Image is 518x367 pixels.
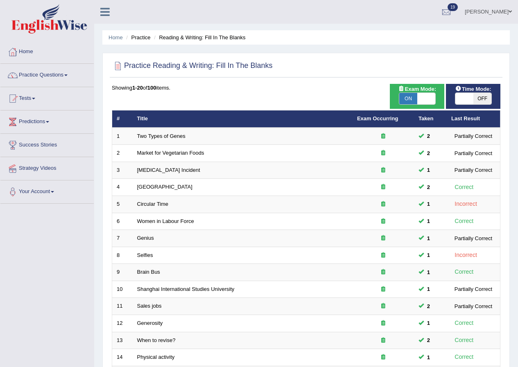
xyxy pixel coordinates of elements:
a: Your Account [0,180,94,201]
a: [GEOGRAPHIC_DATA] [137,184,192,190]
a: Shanghai International Studies University [137,286,235,292]
div: Exam occurring question [357,302,409,310]
span: You can still take this question [424,149,433,158]
div: Partially Correct [451,302,495,311]
li: Reading & Writing: Fill In The Blanks [152,34,245,41]
span: You can still take this question [424,319,433,327]
h2: Practice Reading & Writing: Fill In The Blanks [112,60,273,72]
td: 9 [112,264,133,281]
a: Home [0,41,94,61]
span: You can still take this question [424,132,433,140]
a: Exam Occurring [357,115,398,122]
div: Showing of items. [112,84,500,92]
span: You can still take this question [424,200,433,208]
a: Selfies [137,252,153,258]
a: Genius [137,235,154,241]
div: Incorrect [451,250,480,260]
div: Exam occurring question [357,133,409,140]
div: Exam occurring question [357,320,409,327]
a: Tests [0,87,94,108]
div: Correct [451,318,477,328]
td: 5 [112,196,133,213]
a: Home [109,34,123,41]
span: You can still take this question [424,217,433,225]
b: 100 [147,85,156,91]
td: 10 [112,281,133,298]
div: Incorrect [451,199,480,209]
div: Exam occurring question [357,252,409,259]
span: OFF [473,93,491,104]
span: You can still take this question [424,353,433,362]
a: Practice Questions [0,64,94,84]
span: You can still take this question [424,285,433,293]
span: Exam Mode: [395,85,439,93]
td: 11 [112,298,133,315]
a: Two Types of Genes [137,133,185,139]
div: Partially Correct [451,285,495,293]
a: Strategy Videos [0,157,94,178]
div: Show exams occurring in exams [390,84,444,109]
div: Exam occurring question [357,149,409,157]
a: Women in Labour Force [137,218,194,224]
th: # [112,110,133,128]
span: You can still take this question [424,166,433,174]
td: 14 [112,349,133,366]
td: 13 [112,332,133,349]
span: 19 [448,3,458,11]
a: Success Stories [0,134,94,154]
td: 4 [112,179,133,196]
div: Correct [451,182,477,192]
div: Correct [451,352,477,362]
div: Exam occurring question [357,286,409,293]
a: Predictions [0,110,94,131]
div: Exam occurring question [357,167,409,174]
li: Practice [124,34,150,41]
span: You can still take this question [424,234,433,243]
div: Correct [451,335,477,345]
th: Title [133,110,353,128]
a: Sales jobs [137,303,162,309]
div: Exam occurring question [357,353,409,361]
span: You can still take this question [424,302,433,311]
span: You can still take this question [424,183,433,191]
div: Partially Correct [451,234,495,243]
a: Generosity [137,320,163,326]
a: [MEDICAL_DATA] Incident [137,167,200,173]
td: 8 [112,247,133,264]
b: 1-20 [132,85,143,91]
div: Exam occurring question [357,234,409,242]
span: You can still take this question [424,268,433,277]
div: Exam occurring question [357,218,409,225]
a: When to revise? [137,337,176,343]
span: You can still take this question [424,336,433,344]
td: 6 [112,213,133,230]
a: Market for Vegetarian Foods [137,150,204,156]
div: Exam occurring question [357,337,409,344]
th: Taken [414,110,447,128]
div: Exam occurring question [357,268,409,276]
th: Last Result [447,110,500,128]
div: Partially Correct [451,132,495,140]
div: Exam occurring question [357,183,409,191]
a: Brain Bus [137,269,160,275]
td: 3 [112,162,133,179]
div: Partially Correct [451,149,495,158]
td: 2 [112,145,133,162]
td: 12 [112,315,133,332]
span: Time Mode: [452,85,495,93]
a: Circular Time [137,201,169,207]
div: Partially Correct [451,166,495,174]
div: Correct [451,267,477,277]
div: Exam occurring question [357,200,409,208]
span: You can still take this question [424,251,433,259]
div: Correct [451,216,477,226]
td: 7 [112,230,133,247]
a: Physical activity [137,354,175,360]
span: ON [399,93,417,104]
td: 1 [112,128,133,145]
